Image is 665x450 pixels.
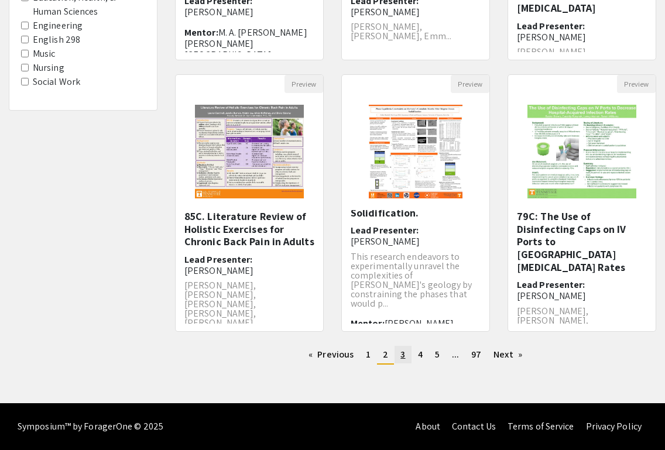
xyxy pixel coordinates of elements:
a: About [416,420,440,432]
label: Engineering [33,19,83,33]
button: Preview [451,75,489,93]
img: <p>79C: The Use of Disinfecting Caps on IV Ports to Decrease Hospital-Acquired Infection Rates</p> [516,93,649,210]
div: Open Presentation <p>85C. Literature Review of Holistic Exercises for Chronic Back Pain in Adults... [175,74,324,332]
img: <p>85C. Literature Review of Holistic Exercises for Chronic Back Pain in Adults</p> [183,93,316,210]
span: 2 [383,348,388,360]
h5: 79C: The Use of Disinfecting Caps on IV Ports to [GEOGRAPHIC_DATA][MEDICAL_DATA] Rates [517,210,647,273]
a: Next page [488,346,528,363]
p: [PERSON_NAME], [PERSON_NAME], Emm... [351,22,481,41]
span: [PERSON_NAME] [184,6,253,18]
label: Nursing [33,61,64,75]
span: 4 [418,348,423,360]
span: Mentor: [184,26,218,39]
span: Mentor: [351,317,385,329]
h6: Lead Presenter: [517,20,647,43]
span: 97 [471,348,481,360]
div: ... [517,47,647,85]
span: Mentor: [351,50,385,62]
h6: Lead Presenter: [184,254,314,276]
span: 3 [400,348,405,360]
button: Preview [617,75,656,93]
div: Open Presentation <p>79C: The Use of Disinfecting Caps on IV Ports to Decrease Hospital-Acquired ... [508,74,656,332]
span: [PERSON_NAME] [517,31,586,43]
span: [PERSON_NAME] [517,290,586,302]
span: [PERSON_NAME] [351,235,420,248]
span: [PERSON_NAME] [184,264,253,277]
a: Privacy Policy [586,420,642,432]
span: ... [452,348,459,360]
span: M. A. [PERSON_NAME] [PERSON_NAME][GEOGRAPHIC_DATA] [184,26,307,61]
span: 1 [366,348,371,360]
h6: Lead Presenter: [351,225,481,247]
span: 5 [435,348,440,360]
ul: Pagination [175,346,656,365]
p: This research endeavors to experimentally unravel the complexities of [PERSON_NAME]'s geology by ... [351,252,481,308]
h6: Lead Presenter: [517,279,647,301]
h5: 85C. Literature Review of Holistic Exercises for Chronic Back Pain in Adults [184,210,314,248]
label: Social Work [33,75,80,89]
div: Symposium™ by ForagerOne © 2025 [18,403,163,450]
span: [PERSON_NAME], [PERSON_NAME], [PERSON_NAME], [PERSON_NAME], [PERSON_NAME] [184,279,256,329]
a: Contact Us [452,420,496,432]
div: Open Presentation <p>41A. Phase Equilibria Constraints on Mercury’s Cumulate Mantle After Magma O... [341,74,490,332]
a: Terms of Service [508,420,574,432]
iframe: Chat [9,397,50,441]
button: Preview [284,75,323,93]
img: <p>41A. Phase Equilibria Constraints on Mercury’s Cumulate Mantle After Magma Ocean Solidificatio... [357,93,474,210]
span: [PERSON_NAME] [385,50,454,62]
label: Music [33,47,56,61]
p: [PERSON_NAME], [PERSON_NAME], [PERSON_NAME], [PERSON_NAME] [517,307,647,344]
span: [PERSON_NAME] [351,6,420,18]
label: English 298 [33,33,80,47]
span: [PERSON_NAME] [385,317,454,329]
h5: 41A. Phase Equilibria Constraints on Mercury’s Cumulate Mantle After Magma Ocean Solidification. [351,156,481,219]
p: [PERSON_NAME], [PERSON_NAME] [517,47,647,66]
a: Previous page [303,346,359,363]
